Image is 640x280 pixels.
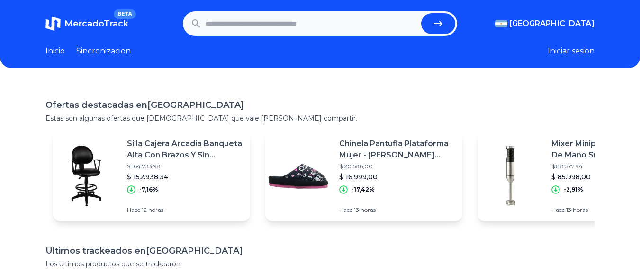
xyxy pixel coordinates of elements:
[339,206,455,214] p: Hace 13 horas
[45,98,595,112] h1: Ofertas destacadas en [GEOGRAPHIC_DATA]
[127,206,243,214] p: Hace 12 horas
[127,172,243,182] p: $ 152.938,34
[127,163,243,170] p: $ 164.733,98
[64,18,128,29] span: MercadoTrack
[495,18,595,29] button: [GEOGRAPHIC_DATA]
[45,259,595,269] p: Los ultimos productos que se trackearon.
[45,16,61,31] img: MercadoTrack
[45,45,65,57] a: Inicio
[53,143,119,209] img: Featured image
[352,186,375,193] p: -17,42%
[76,45,131,57] a: Sincronizacion
[265,143,332,209] img: Featured image
[53,131,250,221] a: Featured imageSilla Cajera Arcadia Banqueta Alta Con Brazos Y Sin [PERSON_NAME]$ 164.733,98$ 152....
[509,18,595,29] span: [GEOGRAPHIC_DATA]
[114,9,136,19] span: BETA
[45,244,595,257] h1: Ultimos trackeados en [GEOGRAPHIC_DATA]
[339,163,455,170] p: $ 20.586,00
[339,172,455,182] p: $ 16.999,00
[45,16,128,31] a: MercadoTrackBETA
[564,186,583,193] p: -2,91%
[265,131,462,221] a: Featured imageChinela Pantufla Plataforma Mujer - [PERSON_NAME] Calzados$ 20.586,00$ 16.999,00-17...
[548,45,595,57] button: Iniciar sesion
[495,20,507,27] img: Argentina
[478,143,544,209] img: Featured image
[45,114,595,123] p: Estas son algunas ofertas que [DEMOGRAPHIC_DATA] que vale [PERSON_NAME] compartir.
[139,186,158,193] p: -7,16%
[127,138,243,161] p: Silla Cajera Arcadia Banqueta Alta Con Brazos Y Sin [PERSON_NAME]
[339,138,455,161] p: Chinela Pantufla Plataforma Mujer - [PERSON_NAME] Calzados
